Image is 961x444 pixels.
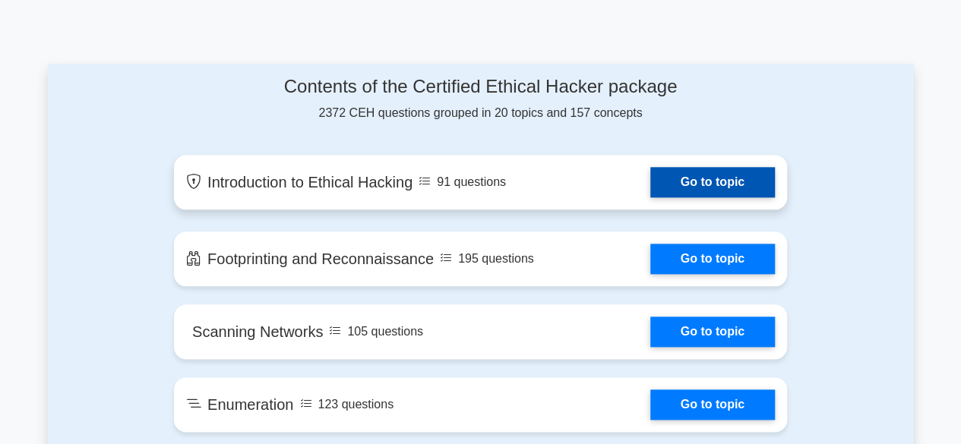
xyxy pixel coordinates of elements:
a: Go to topic [650,167,775,197]
a: Go to topic [650,389,775,420]
div: 2372 CEH questions grouped in 20 topics and 157 concepts [174,76,787,122]
a: Go to topic [650,316,775,347]
a: Go to topic [650,244,775,274]
h4: Contents of the Certified Ethical Hacker package [174,76,787,98]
